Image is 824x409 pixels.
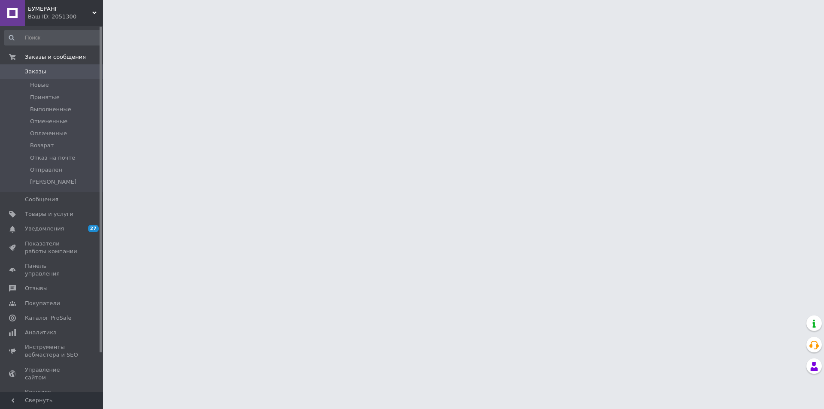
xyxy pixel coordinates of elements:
[25,225,64,233] span: Уведомления
[28,13,103,21] div: Ваш ID: 2051300
[25,240,79,255] span: Показатели работы компании
[28,5,92,13] span: БУМЕРАНГ
[25,366,79,382] span: Управление сайтом
[25,262,79,278] span: Панель управления
[30,166,62,174] span: Отправлен
[4,30,101,45] input: Поиск
[30,130,67,137] span: Оплаченные
[25,329,57,336] span: Аналитика
[25,314,71,322] span: Каталог ProSale
[30,94,60,101] span: Принятые
[30,142,54,149] span: Возврат
[30,154,75,162] span: Отказ на почте
[25,285,48,292] span: Отзывы
[25,53,86,61] span: Заказы и сообщения
[88,225,99,232] span: 27
[25,388,79,404] span: Кошелек компании
[25,210,73,218] span: Товары и услуги
[25,68,46,76] span: Заказы
[30,118,67,125] span: Отмененные
[25,343,79,359] span: Инструменты вебмастера и SEO
[25,300,60,307] span: Покупатели
[30,81,49,89] span: Новые
[30,106,71,113] span: Выполненные
[30,178,76,186] span: [PERSON_NAME]
[25,196,58,203] span: Сообщения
